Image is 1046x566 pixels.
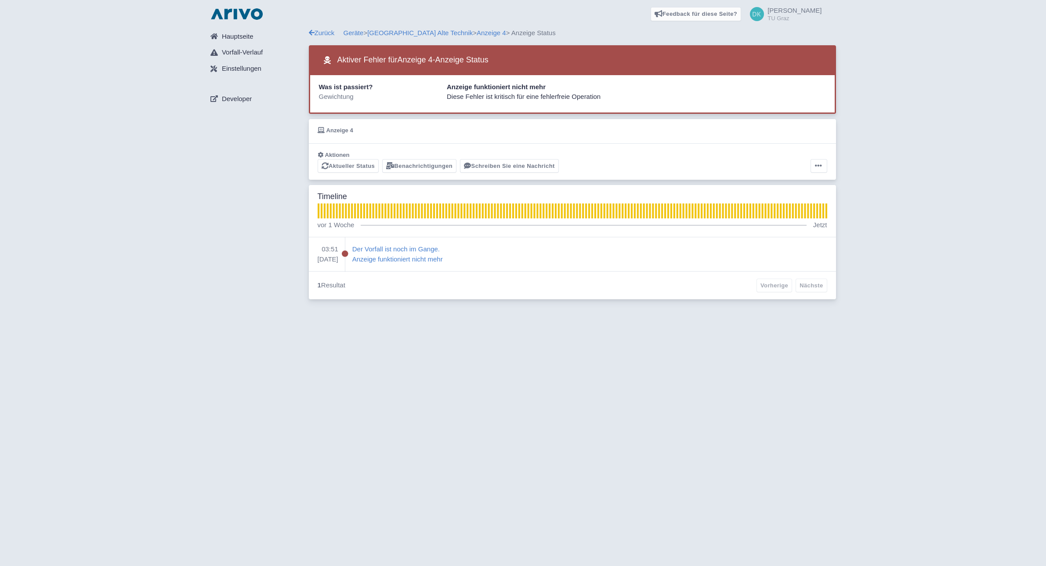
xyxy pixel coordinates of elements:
span: [PERSON_NAME] [767,7,822,14]
span: Anzeige 4 [326,127,353,134]
a: Zurück [309,29,335,36]
div: Diese Fehler ist kritisch für eine fehlerfreie Operation [444,92,829,102]
p: Jetzt [813,220,827,230]
img: logo [209,7,265,21]
div: > > > Anzeige Status [309,28,836,38]
span: Developer [222,94,252,104]
a: Hauptseite [203,28,309,45]
a: Feedback für diese Seite? [651,7,742,21]
span: Aktionen [325,152,350,158]
span: Hauptseite [222,32,253,42]
a: Vorfall-Verlauf [203,44,309,61]
small: TU Graz [767,15,822,21]
a: Der Vorfall ist noch im Gange. Anzeige funktioniert nicht mehr [352,244,827,264]
a: Anzeige 4 [477,29,506,36]
span: Anzeige 4 [398,55,433,64]
h3: Timeline [318,192,347,202]
div: Gewichtung [316,92,445,102]
a: Einstellungen [203,61,309,77]
a: Benachrichtigungen [382,159,456,173]
span: Anzeige Status [435,55,489,64]
a: Geräte [344,29,364,36]
p: vor 1 Woche [318,220,355,230]
a: Schreiben Sie eine Nachricht [460,159,559,173]
p: [DATE] [318,254,338,265]
a: Developer [203,91,309,107]
a: [PERSON_NAME] TU Graz [745,7,822,21]
span: Vorfall-Verlauf [222,47,263,58]
p: Anzeige funktioniert nicht mehr [352,254,443,265]
h3: Aktiver Fehler für - [318,52,489,68]
a: Aktueller Status [318,159,379,173]
span: Einstellungen [222,64,261,74]
div: Der Vorfall ist noch im Gange. [352,244,443,254]
div: Anzeige funktioniert nicht mehr [444,82,829,92]
b: 1 [318,281,321,289]
p: 03:51 [318,244,338,254]
div: Was ist passiert? [316,82,445,92]
a: [GEOGRAPHIC_DATA] Alte Technik [367,29,473,36]
span: Resultat [318,280,345,290]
